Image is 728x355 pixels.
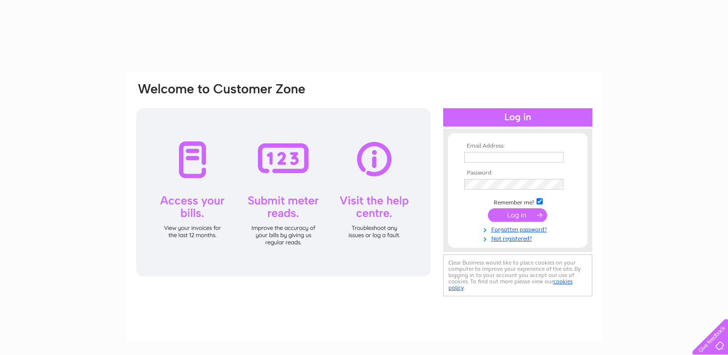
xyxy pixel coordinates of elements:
div: Clear Business would like to place cookies on your computer to improve your experience of the sit... [443,254,592,296]
th: Password: [462,170,574,177]
input: Submit [488,208,547,222]
a: Not registered? [464,233,574,242]
th: Email Address: [462,143,574,150]
a: cookies policy [448,278,573,291]
td: Remember me? [462,197,574,206]
a: Forgotten password? [464,224,574,233]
